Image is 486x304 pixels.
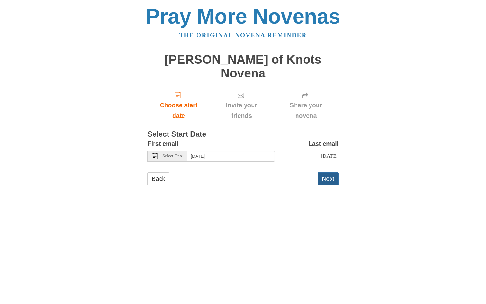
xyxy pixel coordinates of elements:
h1: [PERSON_NAME] of Knots Novena [147,53,339,80]
span: Choose start date [154,100,204,121]
div: Click "Next" to confirm your start date first. [210,86,273,124]
h3: Select Start Date [147,130,339,139]
label: First email [147,139,178,149]
label: Last email [308,139,339,149]
a: Back [147,172,169,185]
div: Click "Next" to confirm your start date first. [273,86,339,124]
a: Pray More Novenas [146,4,340,28]
span: Select Date [162,154,183,158]
a: Choose start date [147,86,210,124]
span: [DATE] [321,153,339,159]
a: The original novena reminder [179,32,307,39]
button: Next [318,172,339,185]
span: Invite your friends [216,100,267,121]
span: Share your novena [280,100,332,121]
